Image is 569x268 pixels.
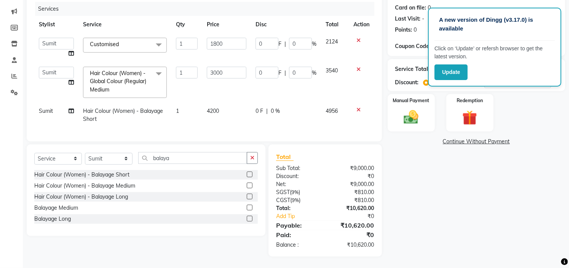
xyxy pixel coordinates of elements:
span: Hair Colour (Women) - Global Colour (Regular) Medium [90,70,146,93]
div: Coupon Code [395,42,449,50]
span: 0 % [271,107,280,115]
span: | [284,69,286,77]
div: ₹9,000.00 [325,180,380,188]
span: F [278,69,281,77]
th: Disc [251,16,321,33]
th: Stylist [34,16,78,33]
span: 4200 [207,108,219,114]
a: Continue Without Payment [389,138,564,146]
label: Redemption [457,97,483,104]
span: 1 [176,108,179,114]
div: Hair Colour (Women) - Balayage Long [34,193,128,201]
span: Customised [90,41,119,48]
img: _gift.svg [458,109,482,127]
p: A new version of Dingg (v3.17.0) is available [439,16,550,33]
div: Hair Colour (Women) - Balayage Short [34,171,129,179]
span: 2124 [326,38,338,45]
div: 0 [428,4,431,12]
th: Action [349,16,374,33]
div: Hair Colour (Women) - Balayage Medium [34,182,135,190]
span: 9% [292,197,299,203]
div: Net: [270,180,325,188]
div: ( ) [270,188,325,196]
div: ₹810.00 [325,196,380,204]
th: Qty [171,16,202,33]
div: Total: [270,204,325,212]
div: Card on file: [395,4,427,12]
div: Discount: [395,79,419,87]
span: SGST [276,189,290,196]
input: Search or Scan [138,152,247,164]
img: _cash.svg [399,109,423,126]
div: ₹10,620.00 [325,204,380,212]
span: 0 F [256,107,263,115]
span: % [312,40,316,48]
a: x [109,86,113,93]
div: Balance : [270,241,325,249]
th: Service [78,16,171,33]
a: Add Tip [270,212,334,220]
span: Hair Colour (Women) - Balayage Short [83,108,163,122]
div: ₹10,620.00 [325,241,380,249]
div: Sub Total: [270,164,325,172]
div: ₹810.00 [325,188,380,196]
div: ₹0 [325,230,380,239]
span: CGST [276,197,290,204]
div: ₹9,000.00 [325,164,380,172]
div: ( ) [270,196,325,204]
span: 3540 [326,67,338,74]
span: | [266,107,268,115]
div: ₹0 [334,212,380,220]
a: x [119,41,122,48]
div: Points: [395,26,412,34]
div: Balayage Long [34,215,71,223]
div: - [422,15,425,23]
span: % [312,69,316,77]
div: Service Total: [395,65,430,73]
div: ₹0 [325,172,380,180]
div: Payable: [270,221,325,230]
span: F [278,40,281,48]
span: Total [276,153,294,161]
span: | [284,40,286,48]
th: Total [321,16,349,33]
div: ₹10,620.00 [325,221,380,230]
p: Click on ‘Update’ or refersh browser to get the latest version. [435,45,555,61]
span: 4956 [326,108,338,114]
span: Sumit [39,108,53,114]
div: 0 [414,26,417,34]
div: Services [35,2,380,16]
div: Discount: [270,172,325,180]
div: Last Visit: [395,15,421,23]
th: Price [202,16,251,33]
div: Paid: [270,230,325,239]
label: Manual Payment [393,97,430,104]
div: Balayage Medium [34,204,78,212]
button: Update [435,64,468,80]
span: 9% [291,189,299,195]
